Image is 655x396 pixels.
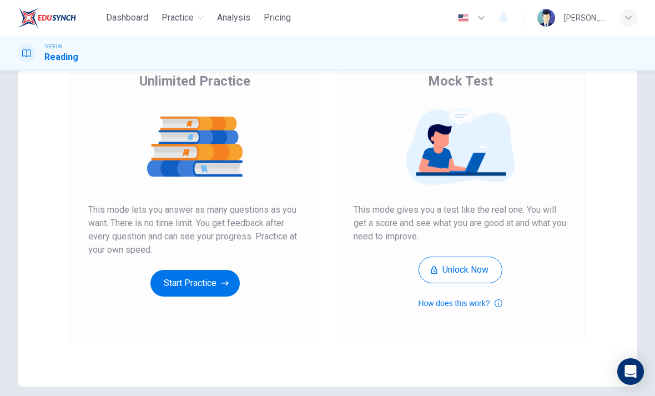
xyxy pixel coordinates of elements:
button: Unlock Now [419,257,502,283]
a: EduSynch logo [18,7,102,29]
div: Open Intercom Messenger [617,358,644,385]
span: Analysis [217,11,250,24]
span: This mode lets you answer as many questions as you want. There is no time limit. You get feedback... [88,203,301,257]
h1: Reading [44,51,78,64]
span: Practice [162,11,194,24]
span: This mode gives you a test like the real one. You will get a score and see what you are good at a... [354,203,567,243]
span: Dashboard [106,11,148,24]
span: Unlimited Practice [139,72,250,90]
button: Analysis [213,8,255,28]
div: [PERSON_NAME] [564,11,606,24]
span: Mock Test [428,72,493,90]
button: How does this work? [418,297,502,310]
span: TOEFL® [44,43,62,51]
button: Dashboard [102,8,153,28]
button: Pricing [259,8,295,28]
button: Start Practice [150,270,240,297]
button: Practice [157,8,208,28]
img: en [456,14,470,22]
span: Pricing [264,11,291,24]
img: Profile picture [537,9,555,27]
img: EduSynch logo [18,7,76,29]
